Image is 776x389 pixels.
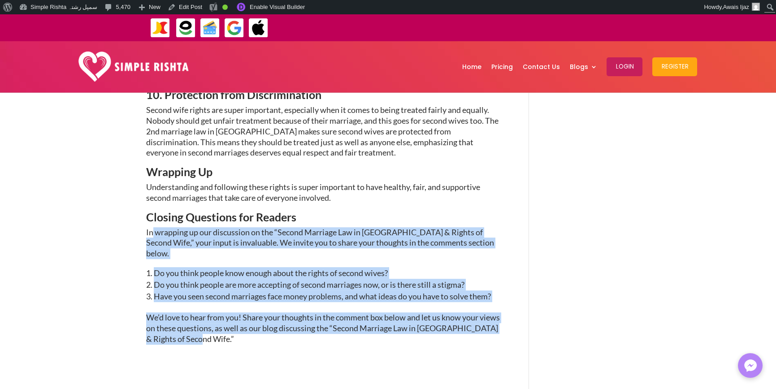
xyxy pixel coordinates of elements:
strong: Wrapping Up [146,165,212,178]
p: Second wife rights are super important, especially when it comes to being treated fairly and equa... [146,105,503,166]
a: Login [607,43,642,90]
span: Awais Ijaz [723,4,749,10]
img: Messenger [741,357,759,375]
button: Register [652,57,697,76]
a: Pricing [491,43,512,90]
p: In wrapping up our discussion on the “Second Marriage Law in [GEOGRAPHIC_DATA] & Rights of Second... [146,227,503,267]
li: Do you think people are more accepting of second marriages now, or is there still a stigma? [146,279,503,290]
strong: Closing Questions for Readers [146,210,296,224]
img: EasyPaisa-icon [176,18,196,38]
li: Have you seen second marriages face money problems, and what ideas do you have to solve them? [146,290,503,302]
a: Blogs [569,43,597,90]
p: Understanding and following these rights is super important to have healthy, fair, and supportive... [146,182,503,212]
img: ApplePay-icon [248,18,269,38]
a: Register [652,43,697,90]
div: Good [222,4,228,10]
li: Do you think people know enough about the rights of second wives? [146,267,503,279]
a: Home [462,43,481,90]
button: Login [607,57,642,76]
a: Contact Us [522,43,559,90]
strong: 10. Protection from Discrimination [146,88,321,101]
img: JazzCash-icon [150,18,170,38]
p: We’d love to hear from you! Share your thoughts in the comment box below and let us know your vie... [146,312,503,344]
img: GooglePay-icon [224,18,244,38]
img: Credit Cards [200,18,220,38]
